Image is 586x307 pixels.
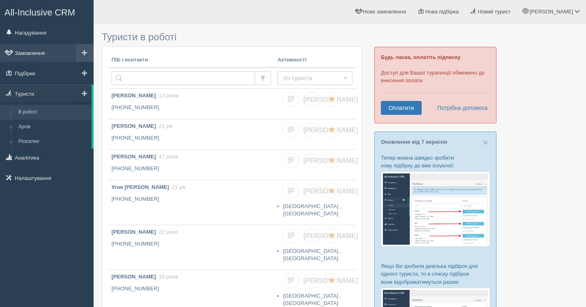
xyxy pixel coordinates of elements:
a: [PERSON_NAME] [303,273,320,288]
a: [PERSON_NAME], 22 роки [PHONE_NUMBER] [108,225,274,270]
a: All-Inclusive CRM [0,0,93,23]
a: Оплатити [381,101,422,115]
img: %D0%BF%D1%96%D0%B4%D0%B1%D1%96%D1%80%D0%BA%D0%B0-%D1%82%D1%83%D1%80%D0%B8%D1%81%D1%82%D1%83-%D1%8... [381,171,490,247]
p: [PHONE_NUMBER] [112,240,271,248]
p: [PHONE_NUMBER] [112,104,271,112]
a: [GEOGRAPHIC_DATA] , [GEOGRAPHIC_DATA] [283,293,341,307]
a: [PERSON_NAME] [303,92,320,107]
span: [PERSON_NAME] [304,232,358,239]
div: Доступ для Вашої турагенції обмежено до внесення оплати [374,47,496,123]
p: [PHONE_NUMBER] [112,285,271,293]
a: Розсилки [15,134,92,149]
th: ПІБ і контакти [108,53,274,68]
span: , 22 роки [156,229,177,235]
p: [PHONE_NUMBER] [112,134,271,142]
b: Угня [PERSON_NAME] [112,184,169,190]
span: [PERSON_NAME] [304,157,358,164]
span: All-Inclusive CRM [4,7,75,18]
a: [PERSON_NAME], 21 рік [PHONE_NUMBER] [108,119,274,149]
th: Активності [274,53,356,68]
span: Новий турист [478,9,511,15]
b: [PERSON_NAME] [112,229,156,235]
button: Усі туристи [278,71,352,85]
span: , 19 років [156,274,178,280]
a: [PERSON_NAME] [303,153,320,168]
p: [PHONE_NUMBER] [112,165,271,173]
button: Close [483,138,488,147]
span: , 21 рік [169,184,186,190]
span: , 21 рік [156,123,173,129]
a: Потрібна допомога [432,101,488,115]
a: Угня [PERSON_NAME], 21 рік [PHONE_NUMBER] [108,180,274,225]
span: , 47 років [156,153,178,160]
span: Усі туристи [283,74,342,82]
b: Будь ласка, оплатіть підписку [381,54,460,60]
b: [PERSON_NAME] [112,274,156,280]
span: , 13 років [156,92,178,99]
span: Нова підбірка [425,9,459,15]
p: Якщо Ви зробили декілька підбірок для одного туриста, то в списку підбірок вони відображатимуться... [381,262,490,285]
a: [PERSON_NAME] [303,123,320,138]
span: × [483,138,488,147]
a: [PERSON_NAME] [303,184,320,199]
a: [PERSON_NAME], 47 років [PHONE_NUMBER] [108,150,274,180]
span: Туристи в роботі [102,31,177,42]
span: [PERSON_NAME] [304,127,358,134]
a: [PERSON_NAME], 13 років [PHONE_NUMBER] [108,89,274,119]
a: [GEOGRAPHIC_DATA] , [GEOGRAPHIC_DATA] [283,248,341,262]
span: Нове замовлення [363,9,406,15]
a: [GEOGRAPHIC_DATA] , [GEOGRAPHIC_DATA] [283,203,341,217]
span: [PERSON_NAME] [529,9,573,15]
p: [PHONE_NUMBER] [112,195,271,203]
input: Пошук за ПІБ, паспортом або контактами [112,71,255,85]
a: В роботі [15,105,92,120]
b: [PERSON_NAME] [112,92,156,99]
span: [PERSON_NAME] [304,96,358,103]
b: [PERSON_NAME] [112,153,156,160]
p: Тепер можна швидко зробити нову підбірку до вже існуючої: [381,154,490,169]
b: [PERSON_NAME] [112,123,156,129]
span: [PERSON_NAME] [304,277,358,284]
a: Оновлення від 7 вересня [381,139,447,145]
a: [PERSON_NAME] [303,228,320,243]
span: [PERSON_NAME] [304,188,358,195]
a: Архів [15,120,92,134]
